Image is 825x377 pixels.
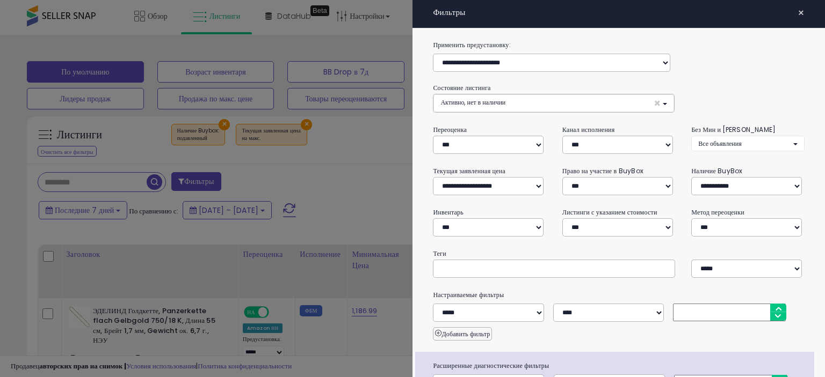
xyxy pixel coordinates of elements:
font: Канал исполнения [562,125,615,134]
font: Наличие BuyBox [691,166,742,175]
font: × [798,5,805,20]
font: Добавить фильтр [442,329,490,338]
button: Добавить фильтр [433,327,492,341]
font: Метод переоценки [691,208,744,217]
font: Теги [433,249,446,258]
font: Переоценка [433,125,467,134]
button: Все объявления [691,136,804,151]
button: Активно, нет в наличии × [433,94,674,112]
font: Состояние листинга [433,83,490,92]
font: Все объявления [698,139,742,148]
font: × [654,95,661,111]
font: Инвентарь [433,208,464,217]
font: Настраиваемые фильтры [433,290,504,299]
font: Листинги с указанием стоимости [562,208,657,217]
font: Расширенные диагностические фильтры [433,361,549,370]
font: Фильтры [433,6,465,18]
font: Без Мин и [PERSON_NAME] [691,125,776,134]
font: Активно, нет в наличии [440,98,505,107]
button: × [793,5,809,20]
font: Текущая заявленная цена [433,166,505,175]
font: Применить предустановку: [433,40,510,49]
font: Право на участие в BuyBox [562,166,643,175]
